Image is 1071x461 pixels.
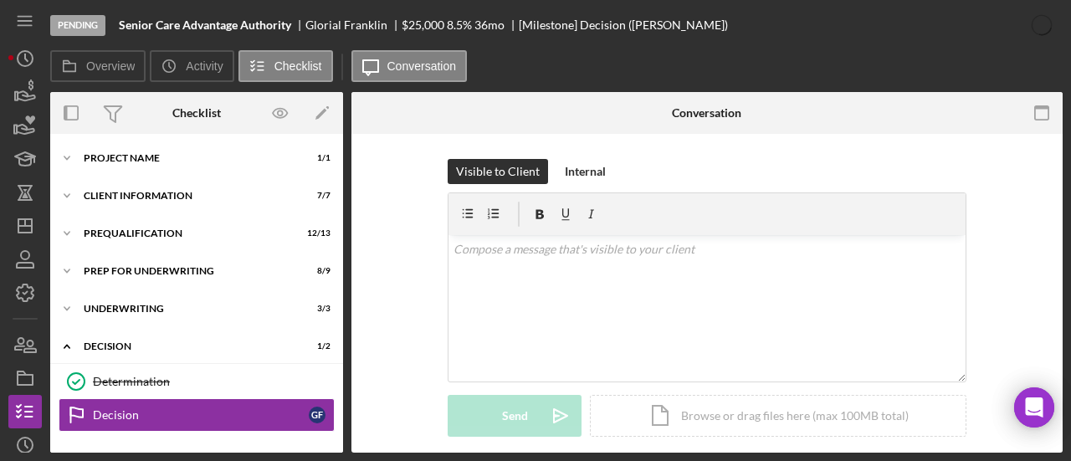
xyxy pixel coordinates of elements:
button: Checklist [238,50,333,82]
div: Project Name [84,153,289,163]
div: Checklist [172,106,221,120]
div: Decision [93,408,309,422]
a: DecisionGF [59,398,335,432]
div: Prep for Underwriting [84,266,289,276]
div: 8 / 9 [300,266,331,276]
div: 8.5 % [447,18,472,32]
b: Senior Care Advantage Authority [119,18,291,32]
div: 3 / 3 [300,304,331,314]
div: Decision [84,341,289,351]
div: Open Intercom Messenger [1014,387,1054,428]
button: Visible to Client [448,159,548,184]
div: Conversation [672,106,741,120]
button: Activity [150,50,233,82]
div: 12 / 13 [300,228,331,238]
label: Conversation [387,59,457,73]
div: Underwriting [84,304,289,314]
button: Send [448,395,582,437]
button: Internal [556,159,614,184]
div: Pending [50,15,105,36]
div: Visible to Client [456,159,540,184]
button: Overview [50,50,146,82]
div: 1 / 1 [300,153,331,163]
div: Send [502,395,528,437]
label: Activity [186,59,223,73]
div: Client Information [84,191,289,201]
div: Glorial Franklin [305,18,402,32]
div: 7 / 7 [300,191,331,201]
div: Determination [93,375,334,388]
div: 36 mo [474,18,505,32]
label: Overview [86,59,135,73]
button: Conversation [351,50,468,82]
div: Internal [565,159,606,184]
div: G F [309,407,325,423]
label: Checklist [274,59,322,73]
a: Determination [59,365,335,398]
span: $25,000 [402,18,444,32]
div: Prequalification [84,228,289,238]
div: [Milestone] Decision ([PERSON_NAME]) [519,18,728,32]
div: 1 / 2 [300,341,331,351]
